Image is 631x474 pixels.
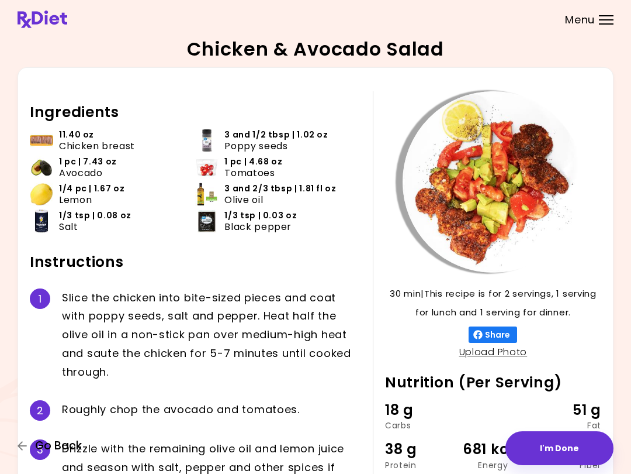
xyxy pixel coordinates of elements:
[59,194,92,205] span: Lemon
[224,210,297,221] span: 1/3 tsp | 0.03 oz
[30,253,361,272] h2: Instructions
[59,167,102,178] span: Avocado
[385,461,457,469] div: Protein
[385,399,457,421] div: 18 g
[224,156,282,167] span: 1 pc | 4.68 oz
[59,210,131,221] span: 1/3 tsp | 0.08 oz
[18,11,67,28] img: RxDiet
[30,288,50,309] div: 1
[35,439,82,452] span: Go Back
[62,288,361,382] div: S l i c e t h e c h i c k e n i n t o b i t e - s i z e d p i e c e s a n d c o a t w i t h p o p...
[224,183,336,194] span: 3 and 2/3 tbsp | 1.81 fl oz
[385,438,457,461] div: 38 g
[224,140,287,152] span: Poppy seeds
[30,103,361,122] h2: Ingredients
[457,438,529,461] div: 681 kcal
[385,284,601,322] p: 30 min | This recipe is for 2 servings, 1 serving for lunch and 1 serving for dinner.
[529,421,601,430] div: Fat
[469,327,517,343] button: Share
[483,330,512,339] span: Share
[224,129,328,140] span: 3 and 1/2 tbsp | 1.02 oz
[457,461,529,469] div: Energy
[385,421,457,430] div: Carbs
[505,431,613,465] button: I'm Done
[59,221,78,232] span: Salt
[59,156,117,167] span: 1 pc | 7.43 oz
[224,221,292,232] span: Black pepper
[18,439,88,452] button: Go Back
[62,400,361,421] div: R o u g h l y c h o p t h e a v o c a d o a n d t o m a t o e s .
[30,400,50,421] div: 2
[529,399,601,421] div: 51 g
[565,15,595,25] span: Menu
[459,345,528,359] a: Upload Photo
[224,167,275,178] span: Tomatoes
[59,129,94,140] span: 11.40 oz
[59,183,124,194] span: 1/4 pc | 1.67 oz
[187,40,444,59] h2: Chicken & Avocado Salad
[224,194,263,205] span: Olive oil
[59,140,135,152] span: Chicken breast
[385,373,601,392] h2: Nutrition (Per Serving)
